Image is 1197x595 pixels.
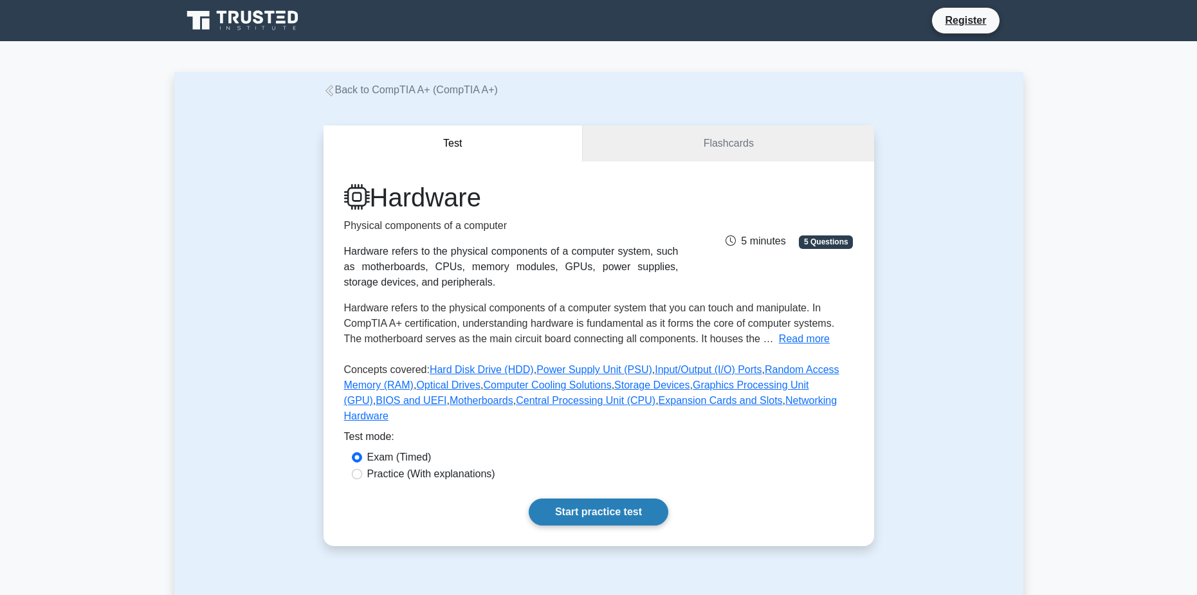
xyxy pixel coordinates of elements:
[416,380,480,390] a: Optical Drives
[583,125,873,162] a: Flashcards
[450,395,513,406] a: Motherboards
[430,364,534,375] a: Hard Disk Drive (HDD)
[614,380,690,390] a: Storage Devices
[344,302,835,344] span: Hardware refers to the physical components of a computer system that you can touch and manipulate...
[344,380,809,406] a: Graphics Processing Unit (GPU)
[367,466,495,482] label: Practice (With explanations)
[324,84,498,95] a: Back to CompTIA A+ (CompTIA A+)
[655,364,762,375] a: Input/Output (I/O) Ports
[367,450,432,465] label: Exam (Timed)
[799,235,853,248] span: 5 Questions
[937,12,994,28] a: Register
[344,429,854,450] div: Test mode:
[483,380,611,390] a: Computer Cooling Solutions
[779,331,830,347] button: Read more
[344,218,679,233] p: Physical components of a computer
[376,395,446,406] a: BIOS and UEFI
[726,235,785,246] span: 5 minutes
[344,362,854,429] p: Concepts covered: , , , , , , , , , , , ,
[659,395,783,406] a: Expansion Cards and Slots
[516,395,655,406] a: Central Processing Unit (CPU)
[536,364,652,375] a: Power Supply Unit (PSU)
[344,182,679,213] h1: Hardware
[324,125,583,162] button: Test
[344,244,679,290] div: Hardware refers to the physical components of a computer system, such as motherboards, CPUs, memo...
[529,499,668,526] a: Start practice test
